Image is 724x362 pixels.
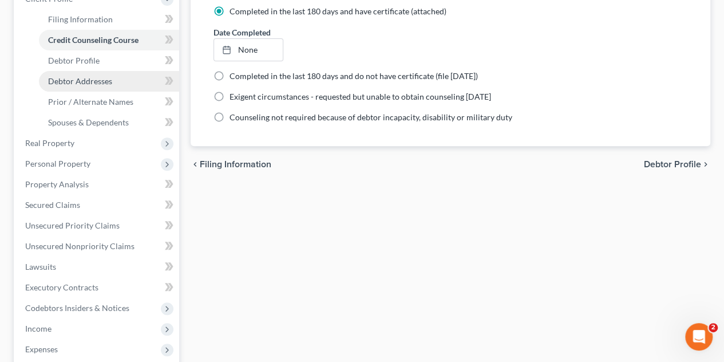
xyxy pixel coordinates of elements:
a: Spouses & Dependents [39,112,179,133]
span: Lawsuits [25,262,56,271]
span: Expenses [25,344,58,354]
a: Unsecured Priority Claims [16,215,179,236]
span: Filing Information [48,14,113,24]
a: Unsecured Nonpriority Claims [16,236,179,257]
span: Counseling not required because of debtor incapacity, disability or military duty [230,112,512,122]
a: None [214,39,282,61]
a: Credit Counseling Course [39,30,179,50]
a: Secured Claims [16,195,179,215]
span: Debtor Addresses [48,76,112,86]
button: Debtor Profile chevron_right [644,160,710,169]
a: Filing Information [39,9,179,30]
span: Completed in the last 180 days and do not have certificate (file [DATE]) [230,71,478,81]
span: Unsecured Nonpriority Claims [25,241,134,251]
span: Property Analysis [25,179,89,189]
iframe: Intercom live chat [685,323,713,351]
span: Executory Contracts [25,282,98,292]
span: Debtor Profile [48,56,100,65]
span: Credit Counseling Course [48,35,139,45]
a: Prior / Alternate Names [39,92,179,112]
a: Executory Contracts [16,277,179,298]
span: Real Property [25,138,74,148]
span: Prior / Alternate Names [48,97,133,107]
a: Debtor Addresses [39,71,179,92]
button: chevron_left Filing Information [191,160,271,169]
span: Codebtors Insiders & Notices [25,303,129,313]
span: Completed in the last 180 days and have certificate (attached) [230,6,446,16]
label: Date Completed [213,26,271,38]
i: chevron_right [701,160,710,169]
span: Secured Claims [25,200,80,210]
span: Personal Property [25,159,90,168]
span: Filing Information [200,160,271,169]
a: Lawsuits [16,257,179,277]
span: 2 [709,323,718,332]
span: Unsecured Priority Claims [25,221,120,230]
span: Spouses & Dependents [48,117,129,127]
span: Income [25,324,52,333]
i: chevron_left [191,160,200,169]
a: Property Analysis [16,174,179,195]
span: Debtor Profile [644,160,701,169]
a: Debtor Profile [39,50,179,71]
span: Exigent circumstances - requested but unable to obtain counseling [DATE] [230,92,491,101]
